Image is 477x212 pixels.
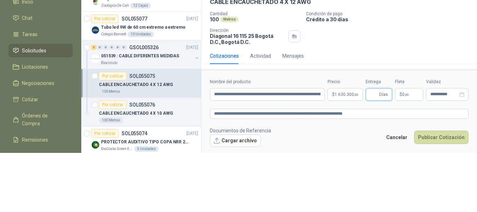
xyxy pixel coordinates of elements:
div: 0 [103,45,108,50]
span: ,00 [354,93,358,97]
div: 12 Cajas [130,3,151,8]
div: Cotizaciones [210,52,239,60]
a: Por cotizarSOL055076CABLE ENCAUCHETADO 4 X 10 AWG100 Metros [81,98,201,126]
span: 1.630.300 [335,92,358,97]
span: ,00 [405,93,409,97]
p: Dirección [210,28,285,33]
span: Solicitudes [22,47,46,55]
label: Flete [395,79,423,85]
div: 2 [91,45,96,50]
button: Cargar archivo [210,134,261,147]
div: 0 [121,45,126,50]
span: Días [379,88,388,101]
label: Entrega [366,79,392,85]
a: Cotizar [8,93,73,106]
div: Por cotizar [91,129,119,138]
div: 0 [109,45,114,50]
p: SOL055076 [129,102,155,107]
p: $1.630.300,00 [328,88,363,101]
span: Tareas [22,30,37,38]
div: 10 Unidades [128,31,154,37]
p: Crédito a 30 días [306,16,474,22]
button: Publicar Cotización [414,131,469,144]
p: 051539 : CABLE DIFERENTES MEDIDAS [101,53,179,59]
p: Condición de pago [306,11,474,16]
button: Cancelar [382,131,411,144]
a: Por cotizarSOL055074[DATE] Company LogoPROTECTOR AUDITIVO TIPO COPA NRR 23dBBioCosta Green Energy... [81,126,201,155]
a: Chat [8,11,73,25]
p: SOL055077 [122,16,147,21]
a: Remisiones [8,133,73,147]
span: $ [400,92,402,97]
div: Actividad [250,52,271,60]
img: Company Logo [91,26,100,34]
a: Negociaciones [8,76,73,90]
p: Zoologico De Cali [101,3,129,8]
p: PROTECTOR AUDITIVO TIPO COPA NRR 23dB [101,139,189,145]
span: Remisiones [22,136,48,144]
p: Cantidad [210,11,300,16]
label: Precio [328,79,363,85]
label: Validez [426,79,469,85]
p: [DATE] [186,130,198,137]
p: SOL055074 [122,131,147,136]
span: Órdenes de Compra [22,112,66,127]
a: Órdenes de Compra [8,109,73,130]
label: Nombre del producto [210,79,325,85]
a: Configuración [8,149,73,163]
img: Company Logo [91,55,100,63]
div: 100 Metros [99,118,123,123]
p: $ 0,00 [395,88,423,101]
a: Licitaciones [8,60,73,74]
div: 0 [97,45,102,50]
span: Licitaciones [22,63,48,71]
span: 0 [402,92,409,97]
p: Documentos de Referencia [210,127,271,134]
a: Tareas [8,28,73,41]
div: 0 [115,45,120,50]
div: Mensajes [282,52,304,60]
p: Biocirculo [101,60,117,66]
div: Por cotizar [99,72,126,80]
div: Por cotizar [99,101,126,109]
p: 100 [210,16,219,22]
div: Metros [220,17,238,22]
p: CABLE ENCAUCHETADO 4 X 12 AWG [99,81,173,88]
p: [DATE] [186,44,198,51]
div: 5 Unidades [134,146,159,152]
img: Company Logo [91,141,100,149]
p: BioCosta Green Energy S.A.S [101,146,133,152]
p: CABLE ENCAUCHETADO 4 X 10 AWG [99,110,173,117]
a: Solicitudes [8,44,73,57]
a: 2 0 0 0 0 0 GSOL005326[DATE] Company Logo051539 : CABLE DIFERENTES MEDIDASBiocirculo [91,43,200,66]
p: Colegio Bennett [101,31,126,37]
p: [DATE] [186,16,198,22]
span: Negociaciones [22,79,54,87]
span: Cotizar [22,96,38,103]
div: Por cotizar [91,15,119,23]
a: Por cotizarSOL055075CABLE ENCAUCHETADO 4 X 12 AWG100 Metros [81,69,201,98]
span: Chat [22,14,33,22]
span: Configuración [22,152,53,160]
p: GSOL005326 [129,45,159,50]
p: SOL055075 [129,74,155,79]
a: Por cotizarSOL055077[DATE] Company LogoTubo led 9W de 60 cm extremo a extremoColegio Bennett10 Un... [81,12,201,40]
p: Tubo led 9W de 60 cm extremo a extremo [101,24,185,31]
p: Diagonal 16 115 25 Bogotá D.C. , Bogotá D.C. [210,33,285,45]
div: 100 Metros [99,89,123,94]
